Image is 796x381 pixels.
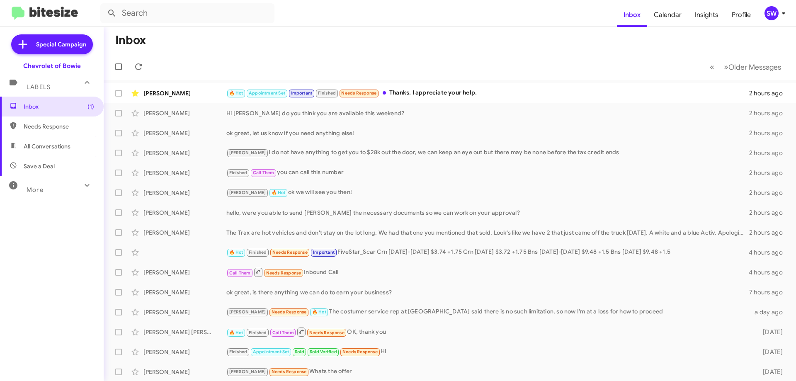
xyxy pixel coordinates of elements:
[143,308,226,316] div: [PERSON_NAME]
[757,6,787,20] button: SW
[143,228,226,237] div: [PERSON_NAME]
[143,129,226,137] div: [PERSON_NAME]
[226,288,749,296] div: ok great, is there anything we can do to earn your business?
[229,250,243,255] span: 🔥 Hot
[312,309,326,315] span: 🔥 Hot
[309,330,345,335] span: Needs Response
[249,90,285,96] span: Appointment Set
[226,228,749,237] div: The Trax are hot vehicles and don't stay on the lot long. We had that one you mentioned that sold...
[749,228,789,237] div: 2 hours ago
[617,3,647,27] a: Inbox
[750,348,789,356] div: [DATE]
[705,58,786,75] nav: Page navigation example
[749,129,789,137] div: 2 hours ago
[143,89,226,97] div: [PERSON_NAME]
[229,349,248,354] span: Finished
[272,250,308,255] span: Needs Response
[749,209,789,217] div: 2 hours ago
[143,348,226,356] div: [PERSON_NAME]
[749,89,789,97] div: 2 hours ago
[87,102,94,111] span: (1)
[253,349,289,354] span: Appointment Set
[749,109,789,117] div: 2 hours ago
[143,268,226,277] div: [PERSON_NAME]
[229,369,266,374] span: [PERSON_NAME]
[719,58,786,75] button: Next
[11,34,93,54] a: Special Campaign
[143,109,226,117] div: [PERSON_NAME]
[24,142,70,150] span: All Conversations
[226,367,750,376] div: Whats the offer
[318,90,336,96] span: Finished
[749,288,789,296] div: 7 hours ago
[750,368,789,376] div: [DATE]
[313,250,335,255] span: Important
[226,88,749,98] div: Thanks. I appreciate your help.
[226,327,750,337] div: OK, thank you
[226,209,749,217] div: hello, were you able to send [PERSON_NAME] the necessary documents so we can work on your approval?
[143,169,226,177] div: [PERSON_NAME]
[725,3,757,27] a: Profile
[229,270,251,276] span: Call Them
[143,149,226,157] div: [PERSON_NAME]
[229,170,248,175] span: Finished
[226,248,749,257] div: FiveStar_Scar Crn [DATE]-[DATE] $3.74 +1.75 Crn [DATE] $3.72 +1.75 Bns [DATE]-[DATE] $9.48 +1.5 B...
[295,349,304,354] span: Sold
[27,186,44,194] span: More
[229,330,243,335] span: 🔥 Hot
[143,288,226,296] div: [PERSON_NAME]
[750,308,789,316] div: a day ago
[249,250,267,255] span: Finished
[342,349,378,354] span: Needs Response
[749,268,789,277] div: 4 hours ago
[291,90,312,96] span: Important
[226,267,749,277] div: Inbound Call
[749,248,789,257] div: 4 hours ago
[143,368,226,376] div: [PERSON_NAME]
[27,83,51,91] span: Labels
[143,328,226,336] div: [PERSON_NAME] [PERSON_NAME] Jr
[688,3,725,27] a: Insights
[226,109,749,117] div: Hi [PERSON_NAME] do you think you are available this weekend?
[226,129,749,137] div: ok great, let us know if you need anything else!
[226,148,749,158] div: I do not have anything to get you to $28k out the door, we can keep an eye out but there may be n...
[100,3,274,23] input: Search
[24,122,94,131] span: Needs Response
[253,170,274,175] span: Call Them
[647,3,688,27] a: Calendar
[710,62,714,72] span: «
[724,62,728,72] span: »
[143,209,226,217] div: [PERSON_NAME]
[115,34,146,47] h1: Inbox
[249,330,267,335] span: Finished
[24,102,94,111] span: Inbox
[705,58,719,75] button: Previous
[266,270,301,276] span: Needs Response
[226,347,750,357] div: Hi
[750,328,789,336] div: [DATE]
[229,190,266,195] span: [PERSON_NAME]
[143,189,226,197] div: [PERSON_NAME]
[229,309,266,315] span: [PERSON_NAME]
[749,169,789,177] div: 2 hours ago
[36,40,86,49] span: Special Campaign
[728,63,781,72] span: Older Messages
[272,190,286,195] span: 🔥 Hot
[226,307,750,317] div: The costumer service rep at [GEOGRAPHIC_DATA] said there is no such limitation, so now I'm at a l...
[272,330,294,335] span: Call Them
[229,150,266,155] span: [PERSON_NAME]
[749,189,789,197] div: 2 hours ago
[272,369,307,374] span: Needs Response
[226,168,749,177] div: you can call this number
[764,6,779,20] div: SW
[310,349,337,354] span: Sold Verified
[226,188,749,197] div: ok we will see you then!
[341,90,376,96] span: Needs Response
[272,309,307,315] span: Needs Response
[24,162,55,170] span: Save a Deal
[749,149,789,157] div: 2 hours ago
